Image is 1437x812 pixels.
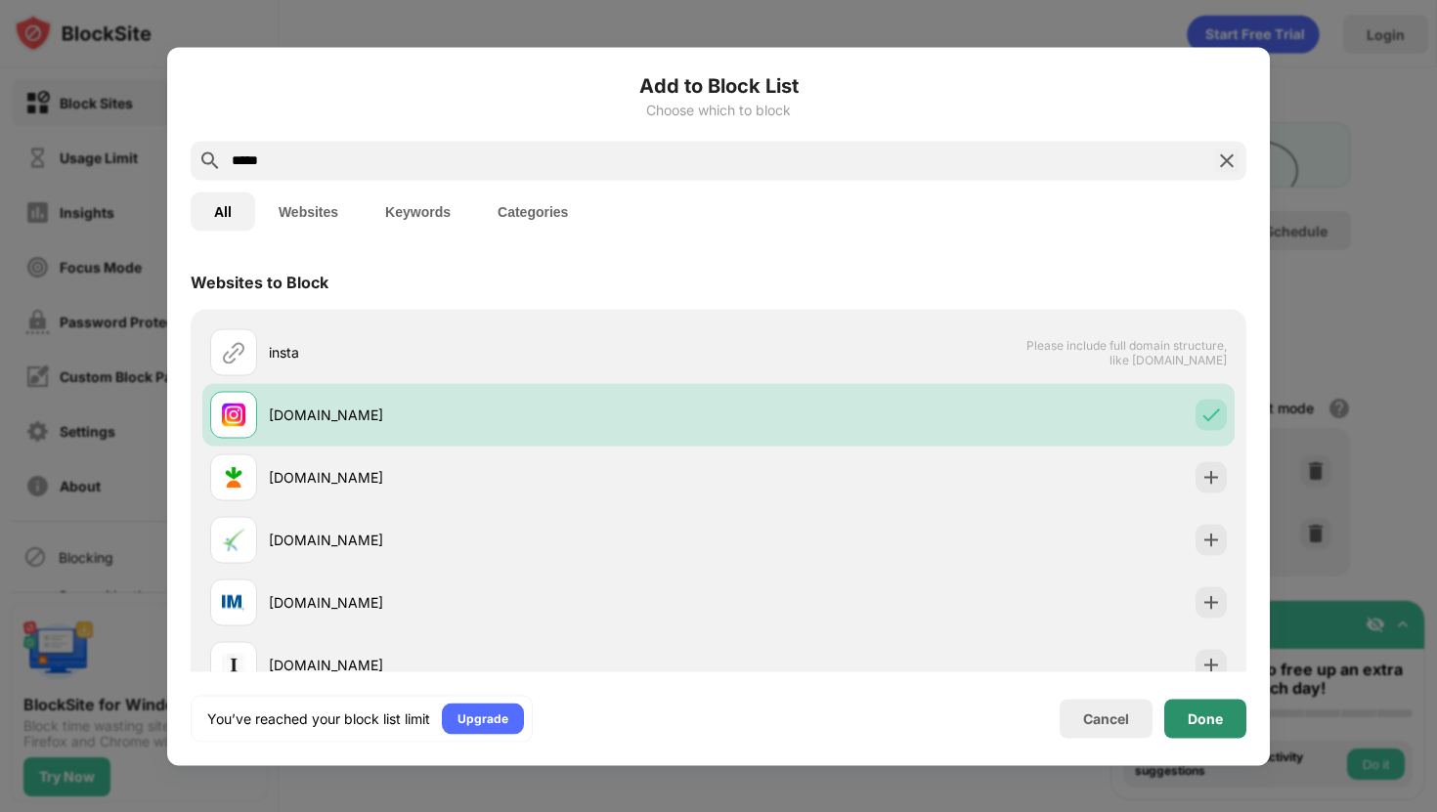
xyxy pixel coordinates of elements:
img: favicons [222,653,245,676]
div: You’ve reached your block list limit [207,708,430,728]
div: Choose which to block [191,102,1246,117]
img: favicons [222,528,245,551]
div: Upgrade [457,708,508,728]
div: [DOMAIN_NAME] [269,592,718,613]
img: url.svg [222,340,245,363]
div: [DOMAIN_NAME] [269,530,718,550]
div: Websites to Block [191,272,328,291]
div: insta [269,342,718,363]
h6: Add to Block List [191,70,1246,100]
div: Done [1188,710,1223,726]
span: Please include full domain structure, like [DOMAIN_NAME] [1025,337,1227,366]
div: [DOMAIN_NAME] [269,655,718,675]
button: Keywords [362,192,474,231]
button: All [191,192,255,231]
div: Cancel [1083,710,1129,727]
img: favicons [222,465,245,489]
div: [DOMAIN_NAME] [269,405,718,425]
div: [DOMAIN_NAME] [269,467,718,488]
button: Categories [474,192,591,231]
img: search-close [1215,149,1239,172]
button: Websites [255,192,362,231]
img: favicons [222,590,245,614]
img: favicons [222,403,245,426]
img: search.svg [198,149,222,172]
